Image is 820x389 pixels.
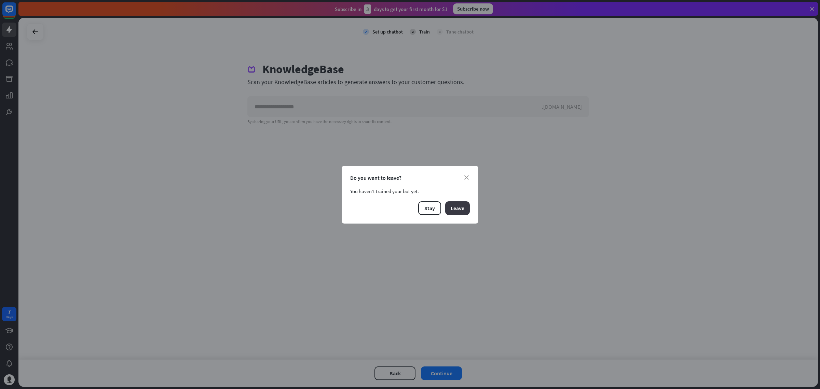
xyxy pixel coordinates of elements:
button: Open LiveChat chat widget [5,3,26,23]
div: You haven’t trained your bot yet. [350,188,470,194]
i: close [464,175,469,180]
button: Stay [418,201,441,215]
button: Leave [445,201,470,215]
div: Do you want to leave? [350,174,470,181]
